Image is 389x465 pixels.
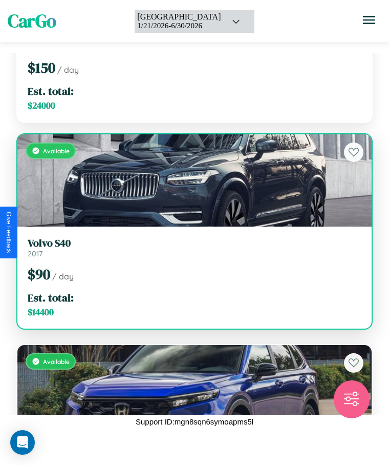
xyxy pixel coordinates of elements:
span: Est. total: [28,84,74,98]
span: $ 150 [28,58,55,77]
span: $ 14400 [28,306,54,318]
div: 1 / 21 / 2026 - 6 / 30 / 2026 [137,22,221,30]
span: CarGo [8,9,56,33]
span: Available [43,147,70,155]
span: 2017 [28,249,43,258]
span: $ 90 [28,265,50,284]
span: / day [52,271,74,281]
div: Open Intercom Messenger [10,430,35,455]
span: $ 24000 [28,99,55,112]
p: Support ID: mgn8sqn6symoapms5l [136,415,253,429]
div: Give Feedback [5,212,12,253]
div: [GEOGRAPHIC_DATA] [137,12,221,22]
span: Est. total: [28,290,74,305]
h3: Volvo S40 [28,237,361,249]
span: / day [57,65,79,75]
a: Volvo S402017 [28,237,361,258]
span: Available [43,358,70,366]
